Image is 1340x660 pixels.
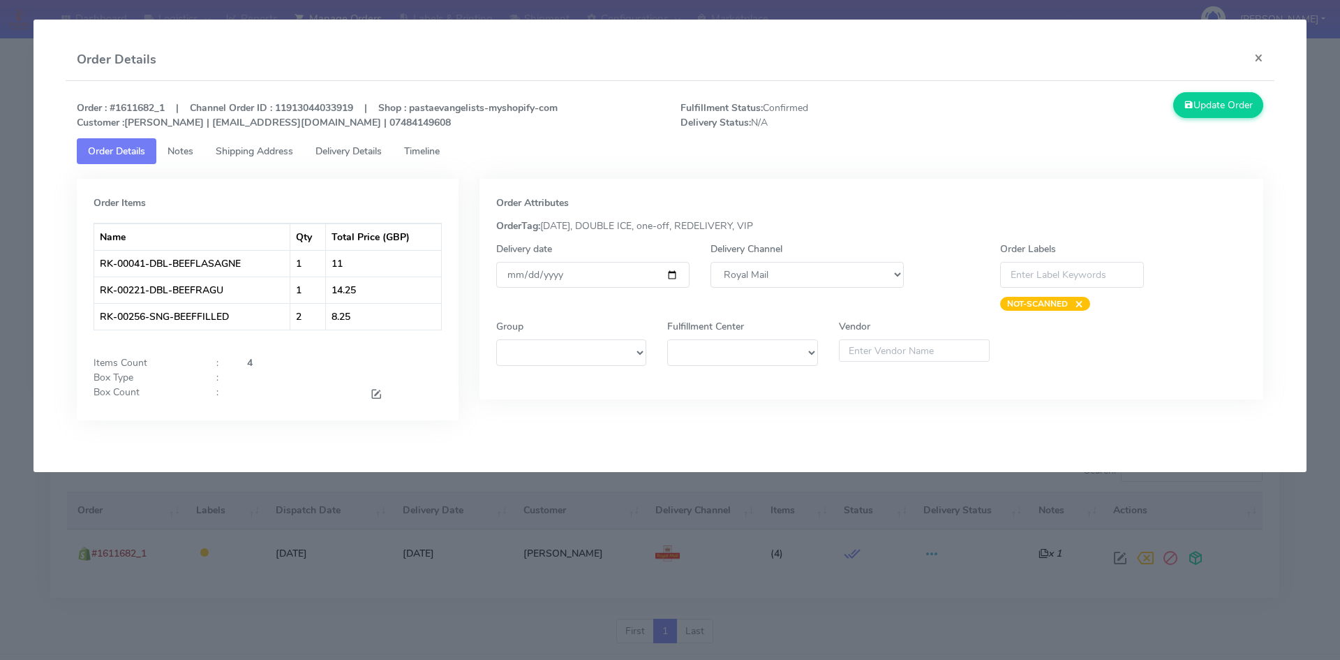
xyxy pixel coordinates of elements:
div: : [206,370,237,385]
span: Confirmed N/A [670,101,972,130]
input: Enter Label Keywords [1000,262,1144,288]
div: : [206,355,237,370]
td: RK-00221-DBL-BEEFRAGU [94,277,290,303]
label: Vendor [839,319,870,334]
span: × [1068,297,1083,311]
td: 1 [290,250,326,277]
strong: Delivery Status: [680,116,751,129]
strong: Order : #1611682_1 | Channel Order ID : 11913044033919 | Shop : pastaevangelists-myshopify-com [P... [77,101,558,129]
strong: 4 [247,356,253,369]
strong: Customer : [77,116,124,129]
span: Shipping Address [216,145,293,158]
th: Name [94,223,290,250]
label: Order Labels [1000,242,1056,256]
td: RK-00041-DBL-BEEFLASAGNE [94,250,290,277]
ul: Tabs [77,138,1264,164]
div: [DATE], DOUBLE ICE, one-off, REDELIVERY, VIP [486,219,1258,233]
span: Notes [167,145,193,158]
div: Items Count [83,355,206,370]
strong: OrderTag: [496,219,540,233]
h4: Order Details [77,50,156,69]
strong: NOT-SCANNED [1007,298,1068,309]
td: RK-00256-SNG-BEEFFILLED [94,303,290,330]
td: 11 [326,250,440,277]
span: Delivery Details [315,145,382,158]
td: 14.25 [326,277,440,303]
strong: Order Attributes [496,196,569,210]
strong: Fulfillment Status: [680,101,763,115]
strong: Order Items [94,196,146,210]
div: : [206,385,237,404]
label: Delivery date [496,242,552,256]
td: 8.25 [326,303,440,330]
button: Update Order [1173,92,1264,118]
div: Box Type [83,370,206,385]
th: Total Price (GBP) [326,223,440,250]
input: Enter Vendor Name [839,339,990,362]
label: Fulfillment Center [667,319,744,334]
label: Delivery Channel [710,242,782,256]
div: Box Count [83,385,206,404]
td: 1 [290,277,326,303]
td: 2 [290,303,326,330]
span: Timeline [404,145,440,158]
span: Order Details [88,145,145,158]
button: Close [1243,39,1274,76]
label: Group [496,319,523,334]
th: Qty [290,223,326,250]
